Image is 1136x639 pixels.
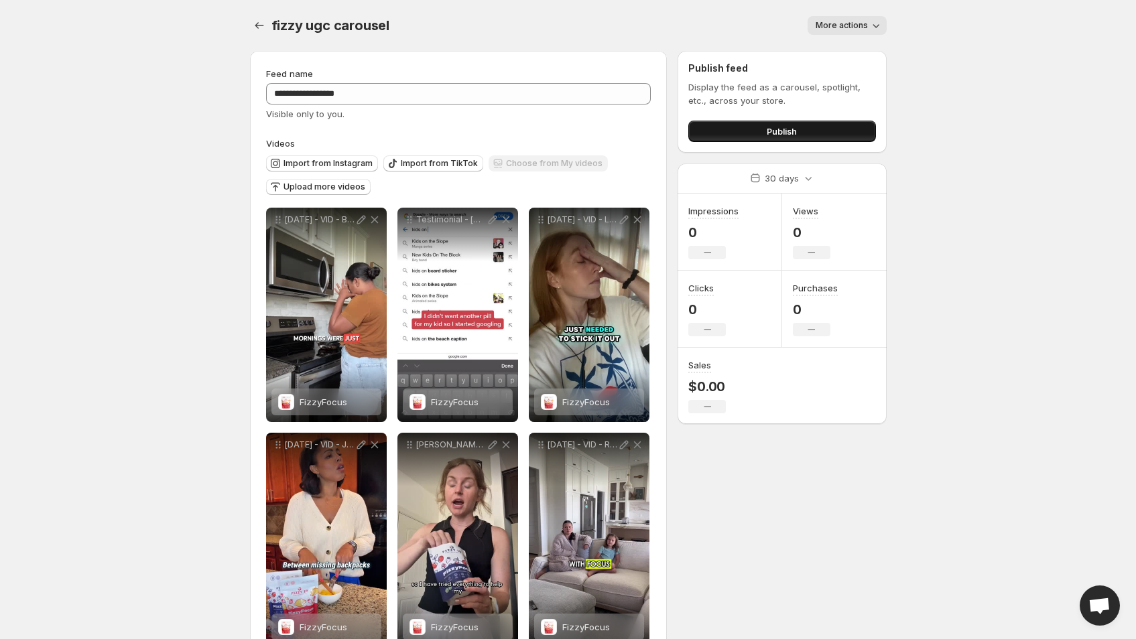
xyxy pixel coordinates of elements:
button: Publish [688,121,875,142]
p: 0 [688,301,726,317]
h3: Clicks [688,281,714,295]
h3: Impressions [688,204,739,218]
span: Publish [767,125,797,138]
img: FizzyFocus [541,619,557,635]
span: More actions [816,20,868,31]
span: FizzyFocus [562,622,610,632]
p: 0 [793,301,838,317]
span: FizzyFocus [431,397,479,407]
a: Open chat [1080,585,1120,626]
button: More actions [808,16,887,35]
span: Videos [266,138,295,149]
h3: Purchases [793,281,838,295]
img: FizzyFocus [409,394,426,410]
p: Testimonial - [DATE] - VID - The Google Doctor Spiral 1 [416,214,486,225]
img: FizzyFocus [409,619,426,635]
button: Upload more videos [266,179,371,195]
span: Upload more videos [283,182,365,192]
p: 0 [688,224,739,240]
span: FizzyFocus [300,397,347,407]
span: Import from Instagram [283,158,373,169]
div: Testimonial - [DATE] - VID - The Google Doctor Spiral 1FizzyFocusFizzyFocus [397,208,518,422]
span: FizzyFocus [431,622,479,632]
span: Import from TikTok [401,158,478,169]
p: [DATE] - VID - JazmineC_Testimonial Video 1 [285,439,355,450]
div: [DATE] - VID - LauraC Testimonial Video 1FizzyFocusFizzyFocus [529,208,649,422]
p: Display the feed as a carousel, spotlight, etc., across your store. [688,80,875,107]
p: [DATE] - VID - RyleeH_Testimonial Videos 1 [548,439,617,450]
h2: Publish feed [688,62,875,75]
p: $0.00 [688,378,726,395]
p: 30 days [765,171,799,185]
button: Settings [250,16,269,35]
p: [DATE] - VID - LauraC Testimonial Video 1 [548,214,617,225]
span: Feed name [266,68,313,79]
img: FizzyFocus [541,394,557,410]
button: Import from TikTok [383,155,483,171]
p: [DATE] - VID - BritaniC - Testimonial Video 1 [285,214,355,225]
p: [PERSON_NAME] Video 1 [416,439,486,450]
p: 0 [793,224,830,240]
span: FizzyFocus [562,397,610,407]
span: Visible only to you. [266,109,344,119]
img: FizzyFocus [278,394,294,410]
h3: Views [793,204,818,218]
h3: Sales [688,358,711,372]
div: [DATE] - VID - BritaniC - Testimonial Video 1FizzyFocusFizzyFocus [266,208,387,422]
span: FizzyFocus [300,622,347,632]
button: Import from Instagram [266,155,378,171]
span: fizzy ugc carousel [271,17,389,33]
img: FizzyFocus [278,619,294,635]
